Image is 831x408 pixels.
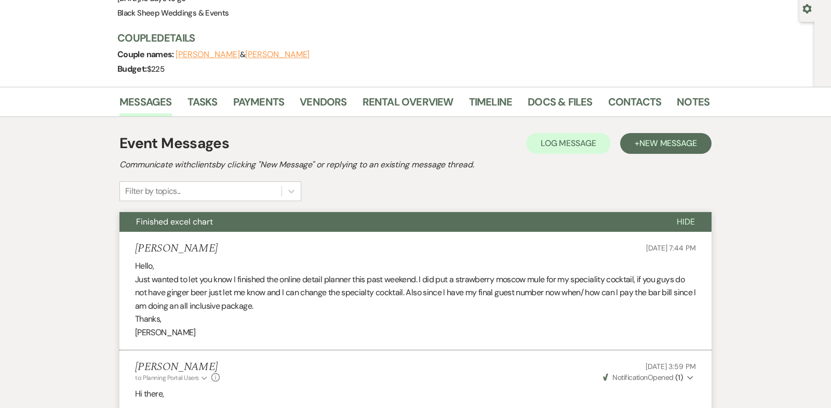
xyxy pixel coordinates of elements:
[245,50,310,59] button: [PERSON_NAME]
[300,94,346,116] a: Vendors
[135,242,218,255] h5: [PERSON_NAME]
[675,373,683,382] strong: ( 1 )
[187,94,218,116] a: Tasks
[677,94,709,116] a: Notes
[541,138,596,149] span: Log Message
[135,374,199,382] span: to: Planning Portal Users
[125,185,181,198] div: Filter by topics...
[119,212,660,232] button: Finished excel chart
[469,94,513,116] a: Timeline
[135,387,696,401] p: Hi there,
[135,259,696,273] p: Hello,
[117,49,176,60] span: Couple names:
[135,273,696,313] p: Just wanted to let you know I finished the online detail planner this past weekend. I did put a s...
[135,312,696,326] p: Thanks,
[601,372,696,383] button: NotificationOpened (1)
[526,133,611,154] button: Log Message
[802,3,812,13] button: Open lead details
[117,8,229,18] span: Black Sheep Weddings & Events
[608,94,662,116] a: Contacts
[135,361,220,374] h5: [PERSON_NAME]
[677,216,695,227] span: Hide
[646,362,696,371] span: [DATE] 3:59 PM
[117,31,699,45] h3: Couple Details
[612,373,647,382] span: Notification
[135,326,696,339] p: [PERSON_NAME]
[363,94,453,116] a: Rental Overview
[660,212,712,232] button: Hide
[135,373,209,383] button: to: Planning Portal Users
[119,94,172,116] a: Messages
[119,159,712,171] h2: Communicate with clients by clicking "New Message" or replying to an existing message thread.
[646,243,696,253] span: [DATE] 7:44 PM
[603,373,683,382] span: Opened
[176,49,310,60] span: &
[528,94,592,116] a: Docs & Files
[176,50,240,59] button: [PERSON_NAME]
[620,133,712,154] button: +New Message
[119,133,229,154] h1: Event Messages
[233,94,285,116] a: Payments
[639,138,697,149] span: New Message
[136,216,213,227] span: Finished excel chart
[117,63,147,74] span: Budget:
[147,64,164,74] span: $225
